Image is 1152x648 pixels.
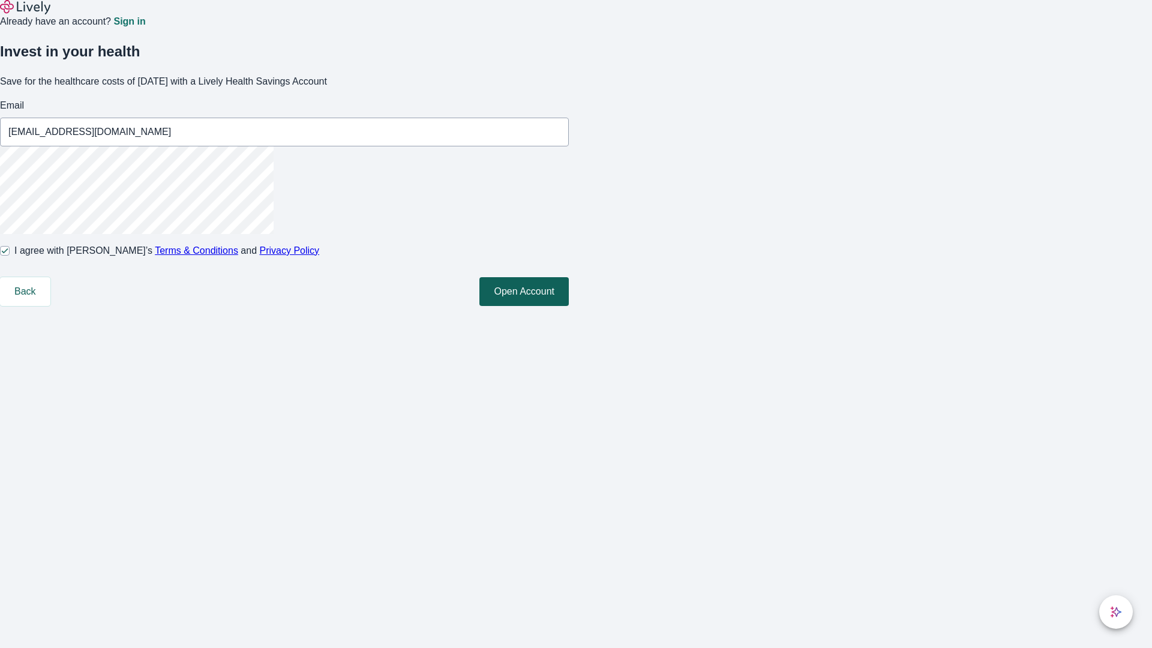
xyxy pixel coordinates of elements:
button: chat [1099,595,1133,629]
a: Sign in [113,17,145,26]
a: Privacy Policy [260,245,320,256]
span: I agree with [PERSON_NAME]’s and [14,244,319,258]
a: Terms & Conditions [155,245,238,256]
svg: Lively AI Assistant [1110,606,1122,618]
button: Open Account [479,277,569,306]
